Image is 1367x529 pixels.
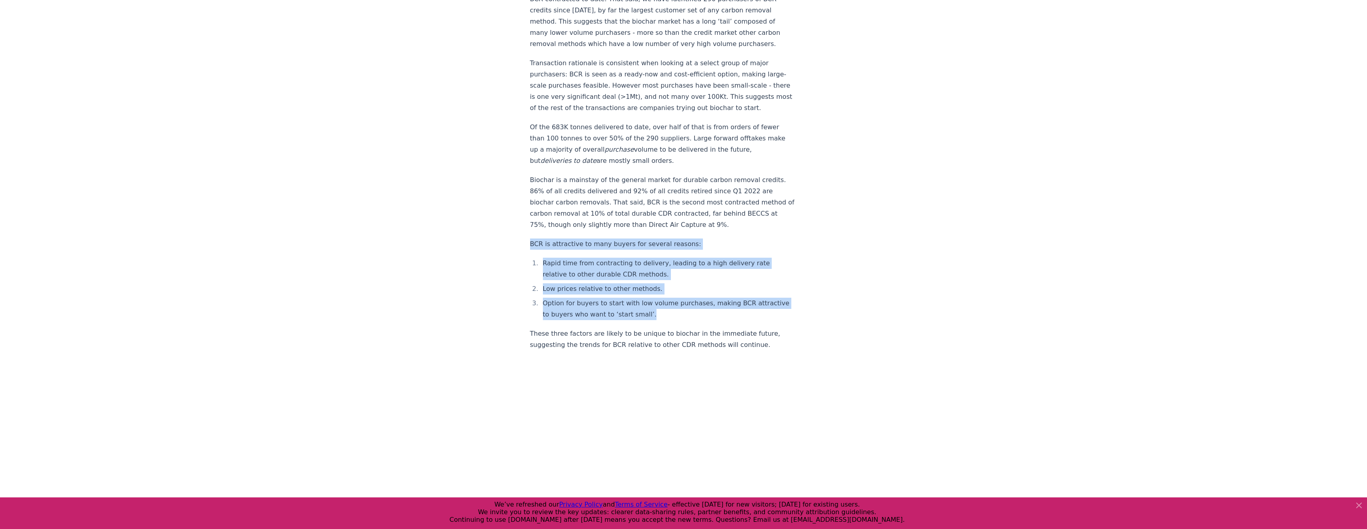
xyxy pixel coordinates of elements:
p: These three factors are likely to be unique to biochar in the immediate future, suggesting the tr... [530,328,795,351]
p: Of the 683K tonnes delivered to date, over half of that is from orders of fewer than 100 tonnes t... [530,122,795,166]
li: Option for buyers to start with low volume purchases, making BCR attractive to buyers who want to... [540,298,795,320]
p: Transaction rationale is consistent when looking at a select group of major purchasers: BCR is se... [530,58,795,114]
em: deliveries [540,157,571,164]
p: Biochar is a mainstay of the general market for durable carbon removal credits. 86% of all credit... [530,174,795,230]
em: to date [574,157,596,164]
li: Rapid time from contracting to delivery, leading to a high delivery rate relative to other durabl... [540,258,795,280]
li: Low prices relative to other methods. [540,283,795,295]
p: BCR is attractive to many buyers for several reasons: [530,238,795,250]
em: purchase [604,146,634,153]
